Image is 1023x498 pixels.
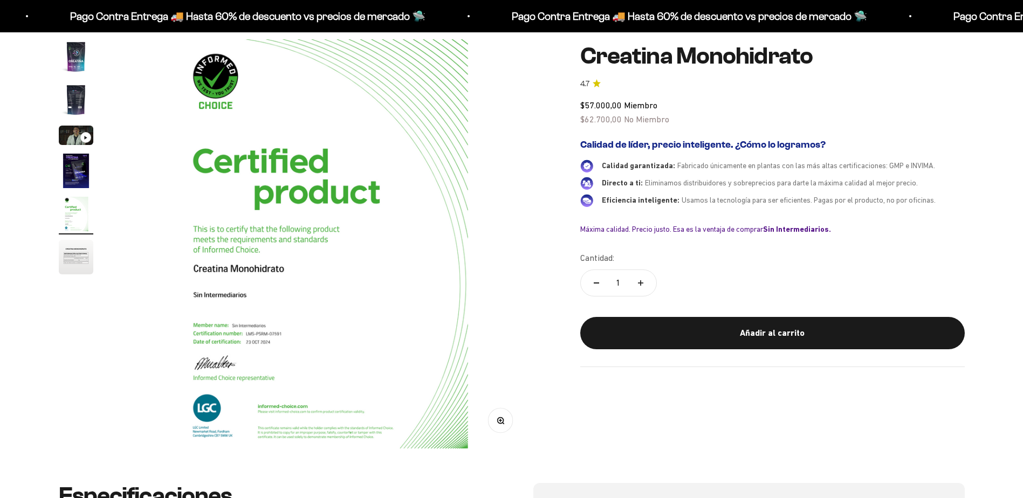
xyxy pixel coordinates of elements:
[580,100,622,110] span: $57.000,00
[602,178,643,187] span: Directo a ti:
[59,82,93,117] img: Creatina Monohidrato
[59,126,93,148] button: Ir al artículo 3
[580,194,593,207] img: Eficiencia inteligente
[581,269,612,295] button: Reducir cantidad
[625,269,656,295] button: Aumentar cantidad
[580,160,593,172] img: Calidad garantizada
[682,196,936,204] span: Usamos la tecnología para ser eficientes. Pagas por el producto, no por oficinas.
[580,114,622,123] span: $62.700,00
[624,100,657,110] span: Miembro
[580,78,589,89] span: 4.7
[119,39,528,448] img: Creatina Monohidrato
[580,78,965,89] a: 4.74.7 de 5.0 estrellas
[602,326,943,340] div: Añadir al carrito
[59,240,93,278] button: Ir al artículo 6
[59,240,93,274] img: Creatina Monohidrato
[763,225,831,233] b: Sin Intermediarios.
[59,197,93,231] img: Creatina Monohidrato
[59,154,93,188] img: Creatina Monohidrato
[580,251,614,265] label: Cantidad:
[580,139,965,151] h2: Calidad de líder, precio inteligente. ¿Cómo lo logramos?
[624,114,669,123] span: No Miembro
[580,43,965,69] h1: Creatina Monohidrato
[59,39,93,74] img: Creatina Monohidrato
[59,82,93,120] button: Ir al artículo 2
[59,197,93,234] button: Ir al artículo 5
[602,161,675,170] span: Calidad garantizada:
[512,8,867,25] p: Pago Contra Entrega 🚚 Hasta 60% de descuento vs precios de mercado 🛸
[70,8,425,25] p: Pago Contra Entrega 🚚 Hasta 60% de descuento vs precios de mercado 🛸
[580,317,965,349] button: Añadir al carrito
[59,39,93,77] button: Ir al artículo 1
[677,161,935,170] span: Fabricado únicamente en plantas con las más altas certificaciones: GMP e INVIMA.
[59,154,93,191] button: Ir al artículo 4
[580,177,593,190] img: Directo a ti
[580,224,965,234] div: Máxima calidad. Precio justo. Esa es la ventaja de comprar
[602,196,679,204] span: Eficiencia inteligente:
[645,178,918,187] span: Eliminamos distribuidores y sobreprecios para darte la máxima calidad al mejor precio.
